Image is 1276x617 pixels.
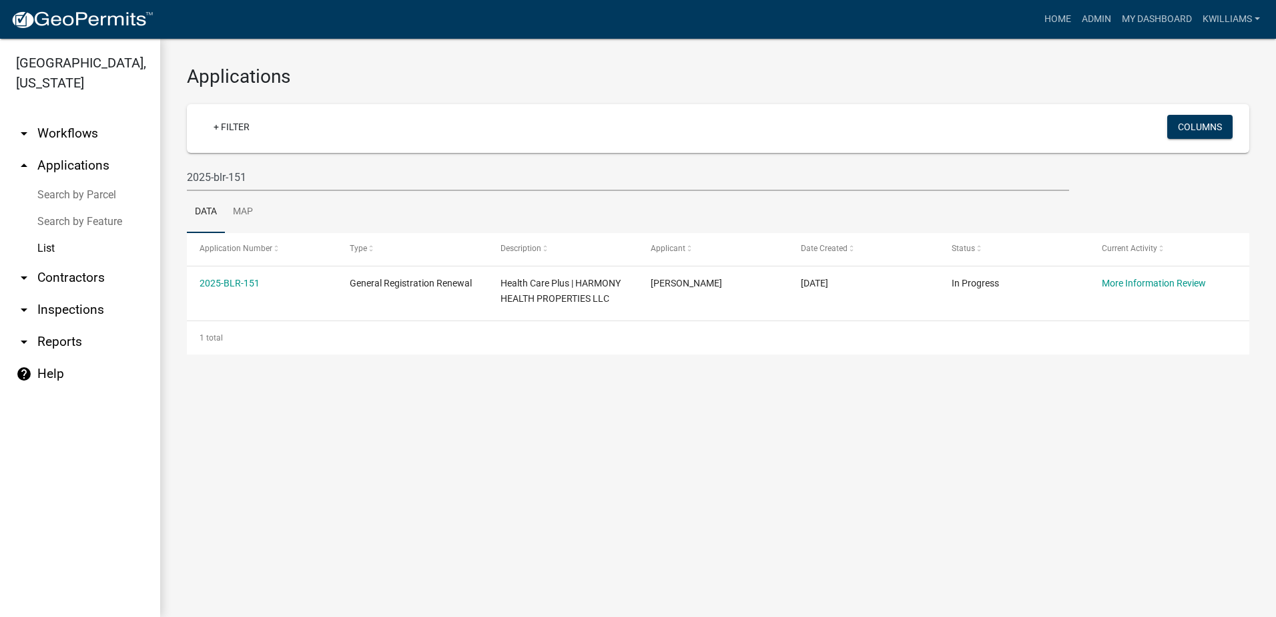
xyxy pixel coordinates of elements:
span: Keith Kuehn [651,278,722,288]
span: Current Activity [1102,244,1157,253]
datatable-header-cell: Applicant [638,233,788,265]
h3: Applications [187,65,1249,88]
a: Home [1039,7,1076,32]
span: Health Care Plus | HARMONY HEALTH PROPERTIES LLC [501,278,621,304]
input: Search for applications [187,164,1069,191]
i: help [16,366,32,382]
a: More Information Review [1102,278,1206,288]
datatable-header-cell: Date Created [788,233,938,265]
a: 2025-BLR-151 [200,278,260,288]
span: General Registration Renewal [350,278,472,288]
i: arrow_drop_down [16,126,32,142]
i: arrow_drop_down [16,334,32,350]
a: + Filter [203,115,260,139]
a: kwilliams [1197,7,1265,32]
span: 08/26/2025 [801,278,828,288]
a: My Dashboard [1116,7,1197,32]
span: Status [952,244,975,253]
span: Applicant [651,244,685,253]
div: 1 total [187,321,1249,355]
a: Map [225,191,261,234]
span: Description [501,244,541,253]
button: Columns [1167,115,1233,139]
datatable-header-cell: Status [938,233,1088,265]
i: arrow_drop_down [16,270,32,286]
span: In Progress [952,278,999,288]
span: Date Created [801,244,848,253]
a: Data [187,191,225,234]
span: Application Number [200,244,272,253]
i: arrow_drop_down [16,302,32,318]
a: Admin [1076,7,1116,32]
i: arrow_drop_up [16,158,32,174]
span: Type [350,244,367,253]
datatable-header-cell: Application Number [187,233,337,265]
datatable-header-cell: Description [488,233,638,265]
datatable-header-cell: Type [337,233,487,265]
datatable-header-cell: Current Activity [1089,233,1239,265]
